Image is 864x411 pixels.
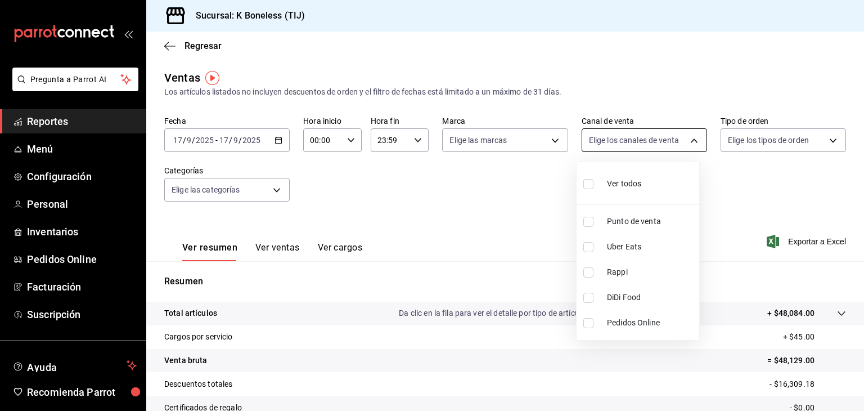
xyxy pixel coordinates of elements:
[205,71,219,85] img: Tooltip marker
[607,241,695,253] span: Uber Eats
[607,266,695,278] span: Rappi
[607,216,695,227] span: Punto de venta
[607,317,695,329] span: Pedidos Online
[607,178,641,190] span: Ver todos
[607,292,695,303] span: DiDi Food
